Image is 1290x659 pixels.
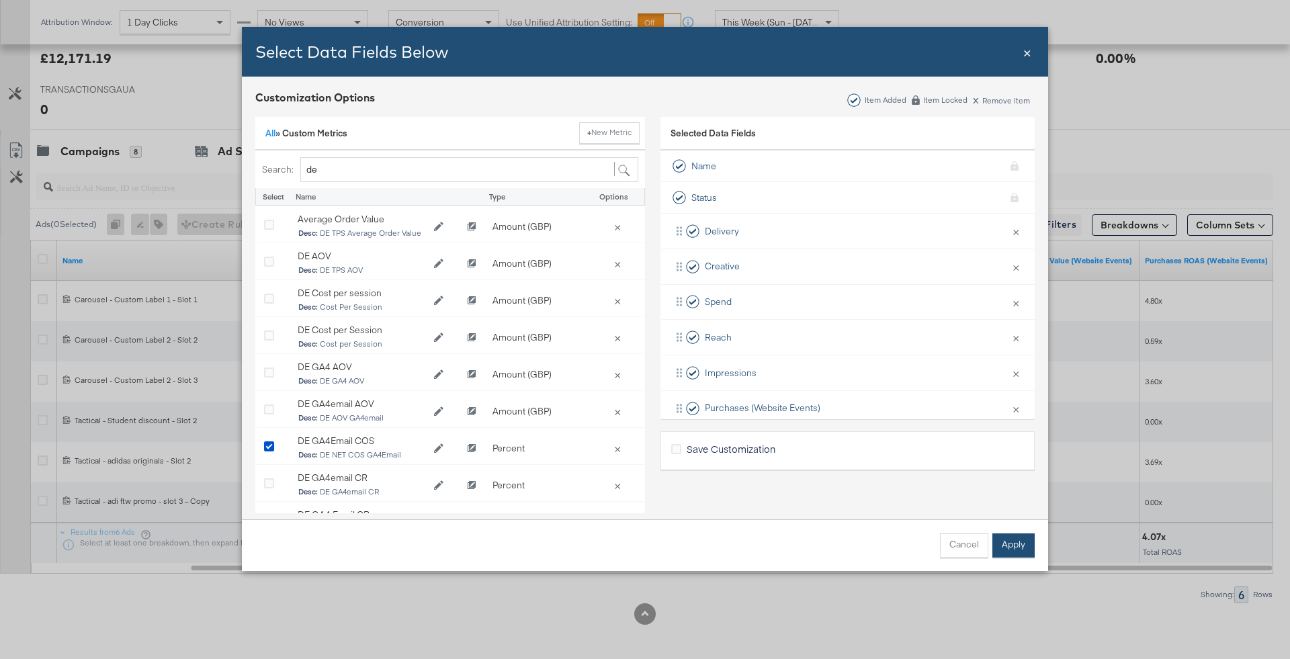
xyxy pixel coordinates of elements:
[425,291,452,311] button: Edit DE Cost per session
[298,377,425,386] span: DE GA4 AOV
[459,365,484,385] button: Clone DE GA4 AOV
[691,160,716,173] span: Name
[298,266,425,275] span: DE TPS AOV
[425,254,452,274] button: Edit DE AOV
[1007,253,1025,281] button: ×
[298,509,425,521] div: DE GA4 Email CR
[922,95,968,105] div: Item Locked
[298,250,425,263] div: DE AOV
[486,361,587,388] div: Amount (GBP)
[459,254,484,274] button: Clone DE AOV
[459,291,484,311] button: Clone DE Cost per session
[705,296,732,308] span: Spend
[864,95,907,105] div: Item Added
[459,402,484,422] button: Clone DE GA4email AOV
[425,439,452,459] button: Edit DE GA4Email COS
[705,331,732,344] span: Reach
[486,251,587,277] div: Amount (GBP)
[425,365,452,385] button: Edit DE GA4 AOV
[255,188,289,206] div: Select
[298,228,318,238] strong: Desc:
[459,513,484,533] button: Clone DE GA4 Email CR
[459,439,484,459] button: Clone DE GA4Email COS
[590,191,638,202] div: Options
[459,217,484,237] button: Clone Average Order Value
[992,533,1035,558] button: Apply
[687,442,775,455] span: Save Customization
[265,127,275,139] a: All
[608,405,627,417] button: Delete DE GA4email AOV
[486,288,587,314] div: Amount (GBP)
[425,513,452,533] button: Edit DE GA4 Email CR
[705,367,757,380] span: Impressions
[608,331,627,343] button: Delete DE Cost per Session
[255,42,448,62] span: Select Data Fields Below
[1007,288,1025,316] button: ×
[486,435,587,462] div: Percent
[608,294,627,306] button: Delete DE Cost per session
[265,127,282,139] span: »
[671,127,756,146] span: Selected Data Fields
[705,402,820,414] span: Purchases (Website Events)
[255,90,375,105] div: Customization Options
[298,340,425,349] span: Cost per Session
[587,127,591,138] strong: +
[1007,323,1025,351] button: ×
[691,191,717,204] span: Status
[289,188,456,206] div: Name
[425,476,452,496] button: Edit DE GA4email CR
[482,188,583,206] div: Type
[705,260,740,273] span: Creative
[972,94,1031,105] div: Remove Item
[608,220,627,232] button: Delete Average Order Value
[973,91,979,106] span: x
[579,122,640,144] button: New Metric
[298,213,425,226] div: Average Order Value
[425,328,452,348] button: Edit DE Cost per Session
[705,225,739,238] span: Delivery
[486,398,587,425] div: Amount (GBP)
[262,163,294,176] label: Search:
[1023,42,1031,62] div: Close
[298,472,425,484] div: DE GA4email CR
[486,509,587,535] div: Percent
[298,302,318,312] strong: Desc:
[298,339,318,349] strong: Desc:
[298,435,425,447] div: DE GA4Email COS
[486,214,587,240] div: Amount (GBP)
[608,257,627,269] button: Delete DE AOV
[298,414,425,423] span: DE AOV GA4email
[608,368,627,380] button: Delete DE GA4 AOV
[1007,394,1025,423] button: ×
[608,479,627,491] button: Delete DE GA4email CR
[298,487,318,497] strong: Desc:
[298,361,425,374] div: DE GA4 AOV
[298,265,318,275] strong: Desc:
[300,157,638,182] input: Search by name...
[1023,42,1031,60] span: ×
[298,376,318,386] strong: Desc:
[298,398,425,410] div: DE GA4email AOV
[486,324,587,351] div: Amount (GBP)
[608,442,627,454] button: Delete DE GA4Email COS
[298,488,425,497] span: DE GA4email CR
[298,229,425,238] span: DE TPS Average Order Value
[298,413,318,423] strong: Desc:
[242,27,1048,571] div: Bulk Add Locations Modal
[486,472,587,498] div: Percent
[425,402,452,422] button: Edit DE GA4email AOV
[940,533,988,558] button: Cancel
[459,328,484,348] button: Clone DE Cost per Session
[425,217,452,237] button: Edit Average Order Value
[298,287,425,300] div: DE Cost per session
[298,324,425,337] div: DE Cost per Session
[298,450,318,460] strong: Desc:
[298,451,425,460] span: DE NET COS GA4Email
[459,476,484,496] button: Clone DE GA4email CR
[1007,217,1025,245] button: ×
[298,303,425,312] span: Cost Per Session
[282,127,347,139] span: Custom Metrics
[1007,359,1025,387] button: ×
